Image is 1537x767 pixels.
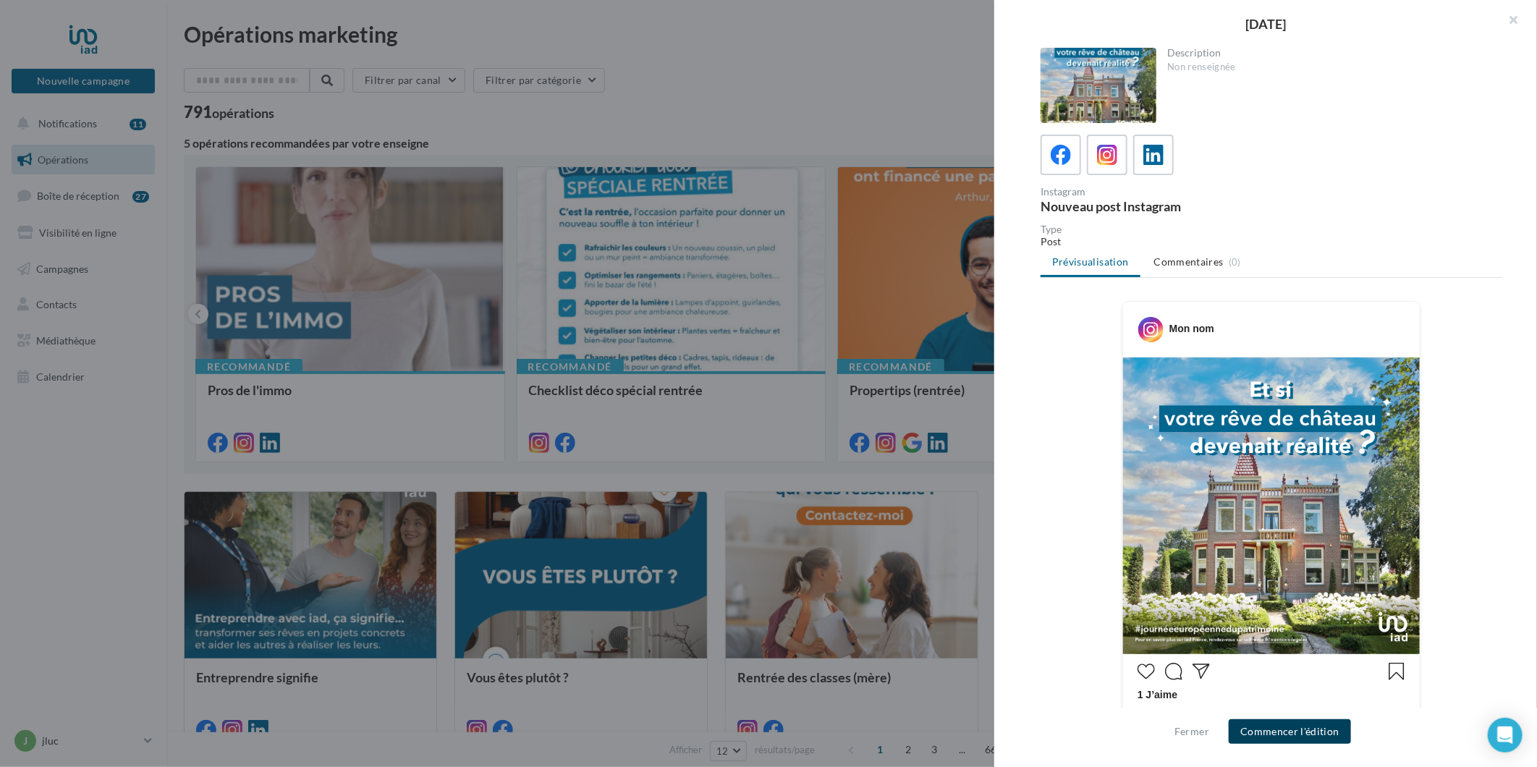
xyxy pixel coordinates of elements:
[1138,687,1405,705] div: 1 J’aime
[1041,224,1502,234] div: Type
[1229,719,1351,744] button: Commencer l'édition
[1169,723,1215,740] button: Fermer
[1168,48,1491,58] div: Description
[1165,663,1182,680] svg: Commenter
[1488,718,1523,753] div: Open Intercom Messenger
[1041,234,1502,249] div: Post
[1229,256,1241,268] span: (0)
[1388,663,1405,680] svg: Enregistrer
[1017,17,1514,30] div: [DATE]
[1154,255,1224,269] span: Commentaires
[1168,61,1491,74] div: Non renseignée
[1138,663,1155,680] svg: J’aime
[1193,663,1210,680] svg: Partager la publication
[1041,200,1266,213] div: Nouveau post Instagram
[1169,321,1214,336] div: Mon nom
[1041,187,1266,197] div: Instagram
